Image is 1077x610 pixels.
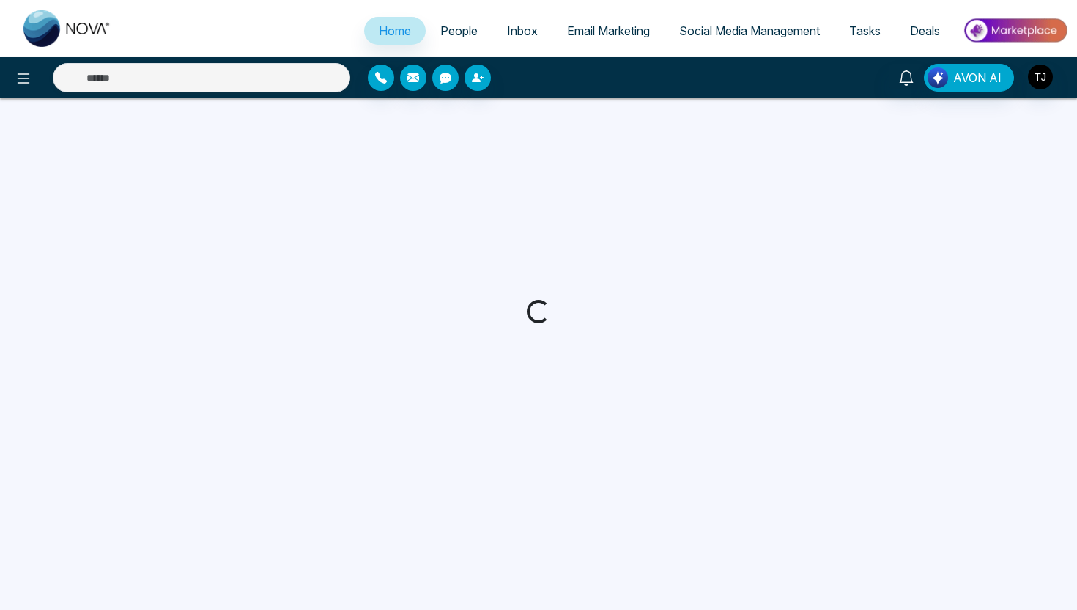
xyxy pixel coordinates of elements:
span: Home [379,23,411,38]
span: People [440,23,478,38]
img: User Avatar [1028,65,1053,89]
span: AVON AI [953,69,1002,87]
a: Social Media Management [665,17,834,45]
span: Tasks [849,23,881,38]
a: Home [364,17,426,45]
a: Email Marketing [552,17,665,45]
a: Inbox [492,17,552,45]
span: Social Media Management [679,23,820,38]
span: Email Marketing [567,23,650,38]
img: Lead Flow [928,67,948,88]
span: Inbox [507,23,538,38]
span: Deals [910,23,940,38]
img: Nova CRM Logo [23,10,111,47]
button: AVON AI [924,64,1014,92]
a: Tasks [834,17,895,45]
a: People [426,17,492,45]
a: Deals [895,17,955,45]
img: Market-place.gif [962,14,1068,47]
